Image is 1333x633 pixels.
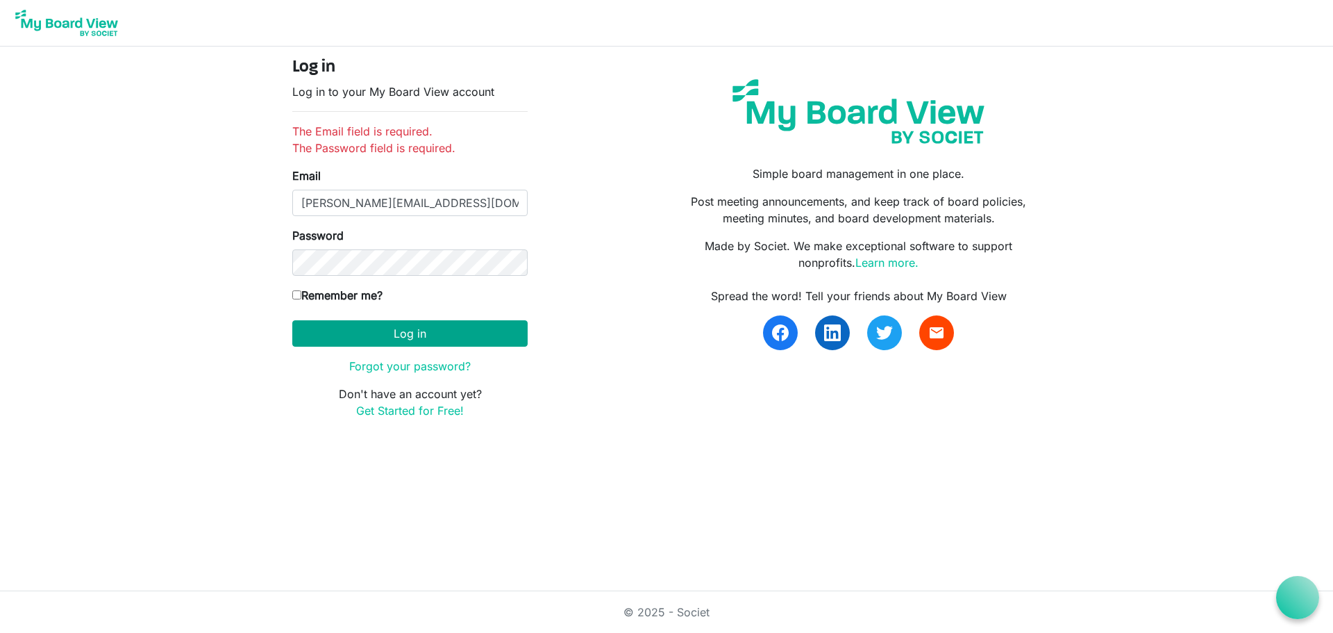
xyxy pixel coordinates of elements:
[349,359,471,373] a: Forgot your password?
[292,140,528,156] li: The Password field is required.
[876,324,893,341] img: twitter.svg
[292,287,383,304] label: Remember me?
[677,238,1041,271] p: Made by Societ. We make exceptional software to support nonprofits.
[292,58,528,78] h4: Log in
[919,315,954,350] a: email
[292,167,321,184] label: Email
[623,605,710,619] a: © 2025 - Societ
[677,288,1041,304] div: Spread the word! Tell your friends about My Board View
[677,165,1041,182] p: Simple board management in one place.
[292,320,528,347] button: Log in
[356,404,464,418] a: Get Started for Free!
[772,324,789,341] img: facebook.svg
[722,69,995,154] img: my-board-view-societ.svg
[824,324,841,341] img: linkedin.svg
[677,193,1041,227] p: Post meeting announcements, and keep track of board policies, meeting minutes, and board developm...
[292,123,528,140] li: The Email field is required.
[11,6,122,40] img: My Board View Logo
[292,386,528,419] p: Don't have an account yet?
[855,256,919,270] a: Learn more.
[292,227,344,244] label: Password
[928,324,945,341] span: email
[292,290,301,299] input: Remember me?
[292,83,528,100] p: Log in to your My Board View account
